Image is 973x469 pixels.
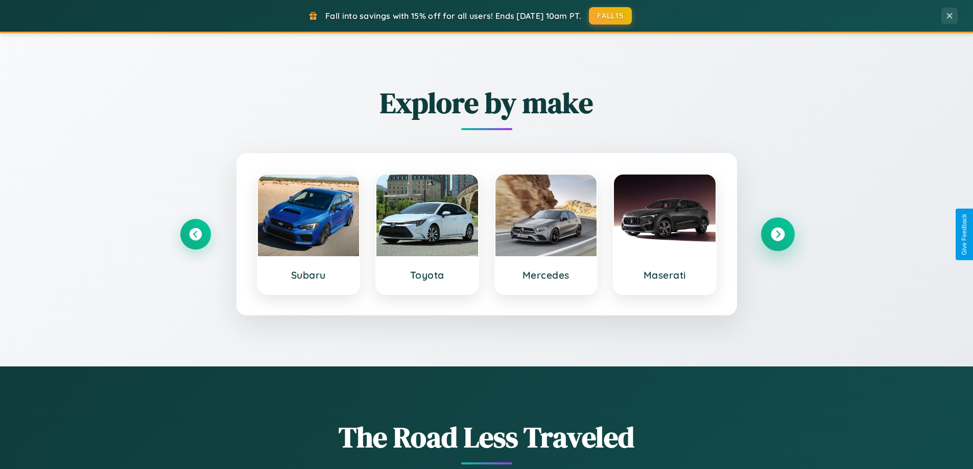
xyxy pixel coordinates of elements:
[589,7,632,24] button: FALL15
[268,269,349,281] h3: Subaru
[180,417,793,457] h1: The Road Less Traveled
[325,11,581,21] span: Fall into savings with 15% off for all users! Ends [DATE] 10am PT.
[624,269,705,281] h3: Maserati
[180,83,793,122] h2: Explore by make
[387,269,468,281] h3: Toyota
[961,214,968,255] div: Give Feedback
[506,269,587,281] h3: Mercedes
